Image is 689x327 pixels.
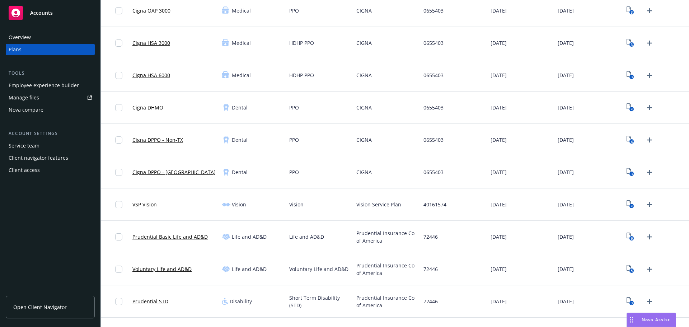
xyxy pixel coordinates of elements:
input: Toggle Row Selected [115,39,122,47]
a: View Plan Documents [625,37,636,49]
span: Disability [230,298,252,305]
a: Upload Plan Documents [644,37,655,49]
input: Toggle Row Selected [115,298,122,305]
span: [DATE] [558,71,574,79]
span: Accounts [30,10,53,16]
span: [DATE] [491,298,507,305]
a: View Plan Documents [625,231,636,243]
span: 0655403 [423,104,444,111]
span: 0655403 [423,71,444,79]
a: Upload Plan Documents [644,102,655,113]
a: Prudential Basic Life and AD&D [132,233,208,240]
span: Dental [232,104,248,111]
span: HDHP PPO [289,71,314,79]
a: Upload Plan Documents [644,263,655,275]
span: [DATE] [558,168,574,176]
span: Medical [232,71,251,79]
a: Service team [6,140,95,151]
span: 0655403 [423,7,444,14]
a: Cigna DPPO - [GEOGRAPHIC_DATA] [132,168,216,176]
text: 4 [631,139,633,144]
span: Vision Service Plan [356,201,401,208]
a: Cigna HSA 6000 [132,71,170,79]
input: Toggle Row Selected [115,7,122,14]
a: VSP Vision [132,201,157,208]
div: Overview [9,32,31,43]
span: PPO [289,104,299,111]
a: Employee experience builder [6,80,95,91]
a: Upload Plan Documents [644,231,655,243]
span: Vision [289,201,304,208]
span: Medical [232,7,251,14]
span: 0655403 [423,136,444,144]
a: Cigna HSA 3000 [132,39,170,47]
span: Life and AD&D [232,265,267,273]
span: CIGNA [356,39,372,47]
span: 0655403 [423,39,444,47]
input: Toggle Row Selected [115,104,122,111]
span: Life and AD&D [232,233,267,240]
div: Service team [9,140,39,151]
input: Toggle Row Selected [115,169,122,176]
a: View Plan Documents [625,5,636,17]
span: Voluntary Life and AD&D [289,265,348,273]
span: Life and AD&D [289,233,324,240]
span: Nova Assist [642,317,670,323]
a: Plans [6,44,95,55]
span: PPO [289,168,299,176]
span: [DATE] [491,265,507,273]
a: View Plan Documents [625,70,636,81]
input: Toggle Row Selected [115,266,122,273]
a: View Plan Documents [625,134,636,146]
span: [DATE] [491,7,507,14]
text: 6 [631,236,633,241]
span: [DATE] [558,233,574,240]
span: [DATE] [491,233,507,240]
span: Medical [232,39,251,47]
span: Open Client Navigator [13,303,67,311]
a: View Plan Documents [625,263,636,275]
div: Employee experience builder [9,80,79,91]
span: CIGNA [356,7,372,14]
text: 5 [631,268,633,273]
span: [DATE] [558,265,574,273]
a: Upload Plan Documents [644,134,655,146]
span: [DATE] [491,168,507,176]
input: Toggle Row Selected [115,136,122,144]
span: Prudential Insurance Co of America [356,229,418,244]
a: Upload Plan Documents [644,167,655,178]
span: [DATE] [558,201,574,208]
a: Cigna DPPO - Non-TX [132,136,183,144]
div: Manage files [9,92,39,103]
a: View Plan Documents [625,296,636,307]
span: Prudential Insurance Co of America [356,262,418,277]
button: Nova Assist [627,313,676,327]
text: 3 [631,42,633,47]
a: Upload Plan Documents [644,5,655,17]
div: Client navigator features [9,152,68,164]
span: [DATE] [558,104,574,111]
a: Upload Plan Documents [644,296,655,307]
text: 3 [631,301,633,305]
span: CIGNA [356,71,372,79]
a: Client navigator features [6,152,95,164]
span: Vision [232,201,246,208]
a: Voluntary Life and AD&D [132,265,192,273]
text: 3 [631,75,633,79]
span: CIGNA [356,168,372,176]
a: Manage files [6,92,95,103]
span: [DATE] [491,71,507,79]
span: [DATE] [491,104,507,111]
a: Cigna OAP 3000 [132,7,170,14]
a: View Plan Documents [625,167,636,178]
span: CIGNA [356,104,372,111]
input: Toggle Row Selected [115,201,122,208]
a: View Plan Documents [625,102,636,113]
a: Accounts [6,3,95,23]
span: CIGNA [356,136,372,144]
span: [DATE] [558,298,574,305]
a: Cigna DHMO [132,104,163,111]
span: 40161574 [423,201,446,208]
text: 4 [631,107,633,112]
div: Tools [6,70,95,77]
